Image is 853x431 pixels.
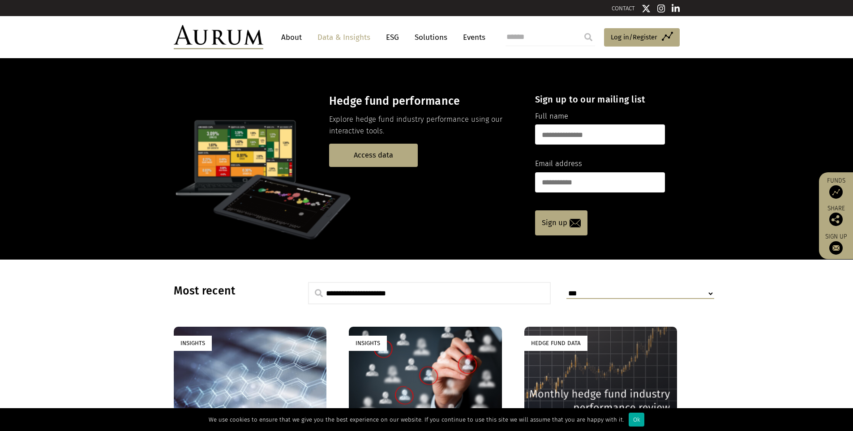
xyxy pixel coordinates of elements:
img: Instagram icon [657,4,665,13]
input: Submit [579,28,597,46]
img: Access Funds [829,185,843,199]
div: Share [823,205,849,226]
h3: Hedge fund performance [329,94,519,108]
img: search.svg [315,289,323,297]
div: Insights [349,336,387,350]
a: Funds [823,177,849,199]
img: Twitter icon [642,4,651,13]
a: CONTACT [612,5,635,12]
p: Explore hedge fund industry performance using our interactive tools. [329,114,519,137]
a: Sign up [823,233,849,255]
h4: Sign up to our mailing list [535,94,665,105]
img: Sign up to our newsletter [829,241,843,255]
a: Events [459,29,485,46]
div: Insights [174,336,212,350]
a: Solutions [410,29,452,46]
a: Data & Insights [313,29,375,46]
span: Log in/Register [611,32,657,43]
label: Full name [535,111,568,122]
a: Sign up [535,210,587,235]
h3: Most recent [174,284,286,298]
img: Aurum [174,25,263,49]
a: Log in/Register [604,28,680,47]
a: ESG [381,29,403,46]
div: Hedge Fund Data [524,336,587,350]
a: Access data [329,144,418,166]
label: Email address [535,158,582,170]
a: About [277,29,306,46]
div: Ok [629,413,644,427]
img: email-icon [570,219,581,227]
img: Linkedin icon [672,4,680,13]
img: Share this post [829,213,843,226]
